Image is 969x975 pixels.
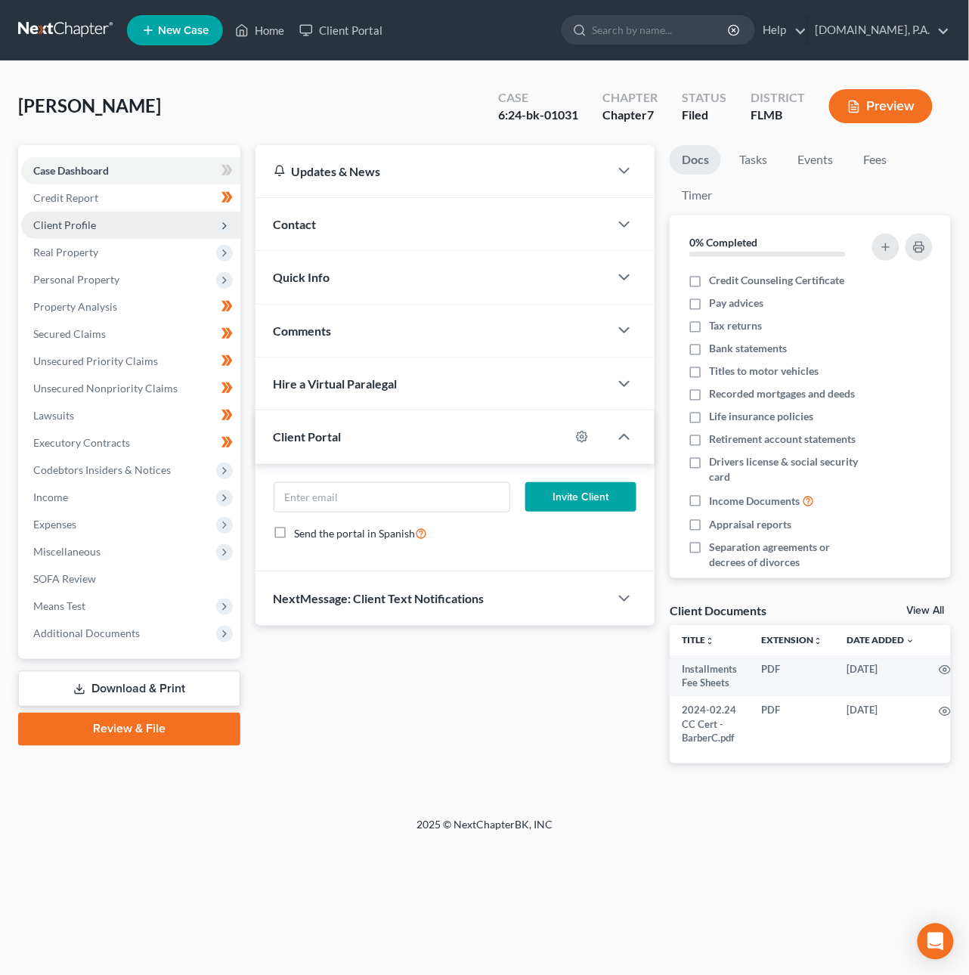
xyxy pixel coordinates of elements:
[647,107,654,122] span: 7
[21,565,240,593] a: SOFA Review
[33,218,96,231] span: Client Profile
[709,409,813,424] span: Life insurance policies
[709,296,763,311] span: Pay advices
[756,17,806,44] a: Help
[907,605,945,616] a: View All
[498,89,578,107] div: Case
[228,17,292,44] a: Home
[709,341,787,356] span: Bank statements
[21,320,240,348] a: Secured Claims
[21,375,240,402] a: Unsecured Nonpriority Claims
[21,348,240,375] a: Unsecured Priority Claims
[689,236,757,249] strong: 0% Completed
[670,602,766,618] div: Client Documents
[21,402,240,429] a: Lawsuits
[682,634,714,645] a: Titleunfold_more
[705,636,714,645] i: unfold_more
[847,634,915,645] a: Date Added expand_more
[592,16,730,44] input: Search by name...
[749,696,834,751] td: PDF
[274,217,317,231] span: Contact
[33,572,96,585] span: SOFA Review
[295,527,416,540] span: Send the portal in Spanish
[918,924,954,960] div: Open Intercom Messenger
[33,164,109,177] span: Case Dashboard
[292,17,390,44] a: Client Portal
[274,270,330,284] span: Quick Info
[829,89,933,123] button: Preview
[751,89,805,107] div: District
[21,293,240,320] a: Property Analysis
[33,436,130,449] span: Executory Contracts
[813,636,822,645] i: unfold_more
[18,671,240,707] a: Download & Print
[834,696,927,751] td: [DATE]
[33,354,158,367] span: Unsecured Priority Claims
[670,145,721,175] a: Docs
[33,545,101,558] span: Miscellaneous
[274,163,592,179] div: Updates & News
[834,655,927,697] td: [DATE]
[670,655,749,697] td: Installments Fee Sheets
[709,494,800,509] span: Income Documents
[682,107,726,124] div: Filed
[785,145,845,175] a: Events
[274,483,510,512] input: Enter email
[18,713,240,746] a: Review & File
[21,157,240,184] a: Case Dashboard
[709,273,844,288] span: Credit Counseling Certificate
[33,518,76,531] span: Expenses
[761,634,822,645] a: Extensionunfold_more
[751,107,805,124] div: FLMB
[33,300,117,313] span: Property Analysis
[709,432,856,447] span: Retirement account statements
[808,17,950,44] a: [DOMAIN_NAME], P.A.
[33,409,74,422] span: Lawsuits
[670,181,724,210] a: Timer
[709,540,868,570] span: Separation agreements or decrees of divorces
[709,318,762,333] span: Tax returns
[18,94,161,116] span: [PERSON_NAME]
[498,107,578,124] div: 6:24-bk-01031
[33,627,140,639] span: Additional Documents
[670,696,749,751] td: 2024-02.24 CC Cert - BarberC.pdf
[54,818,915,845] div: 2025 © NextChapterBK, INC
[158,25,209,36] span: New Case
[274,429,342,444] span: Client Portal
[709,454,868,484] span: Drivers license & social security card
[33,491,68,503] span: Income
[274,376,398,391] span: Hire a Virtual Paralegal
[682,89,726,107] div: Status
[33,463,171,476] span: Codebtors Insiders & Notices
[906,636,915,645] i: expand_more
[602,107,658,124] div: Chapter
[749,655,834,697] td: PDF
[274,591,484,605] span: NextMessage: Client Text Notifications
[274,323,332,338] span: Comments
[33,246,98,258] span: Real Property
[33,327,106,340] span: Secured Claims
[525,482,636,512] button: Invite Client
[851,145,899,175] a: Fees
[709,364,819,379] span: Titles to motor vehicles
[33,382,178,395] span: Unsecured Nonpriority Claims
[33,599,85,612] span: Means Test
[33,191,98,204] span: Credit Report
[709,386,855,401] span: Recorded mortgages and deeds
[727,145,779,175] a: Tasks
[33,273,119,286] span: Personal Property
[709,517,791,532] span: Appraisal reports
[21,429,240,457] a: Executory Contracts
[21,184,240,212] a: Credit Report
[602,89,658,107] div: Chapter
